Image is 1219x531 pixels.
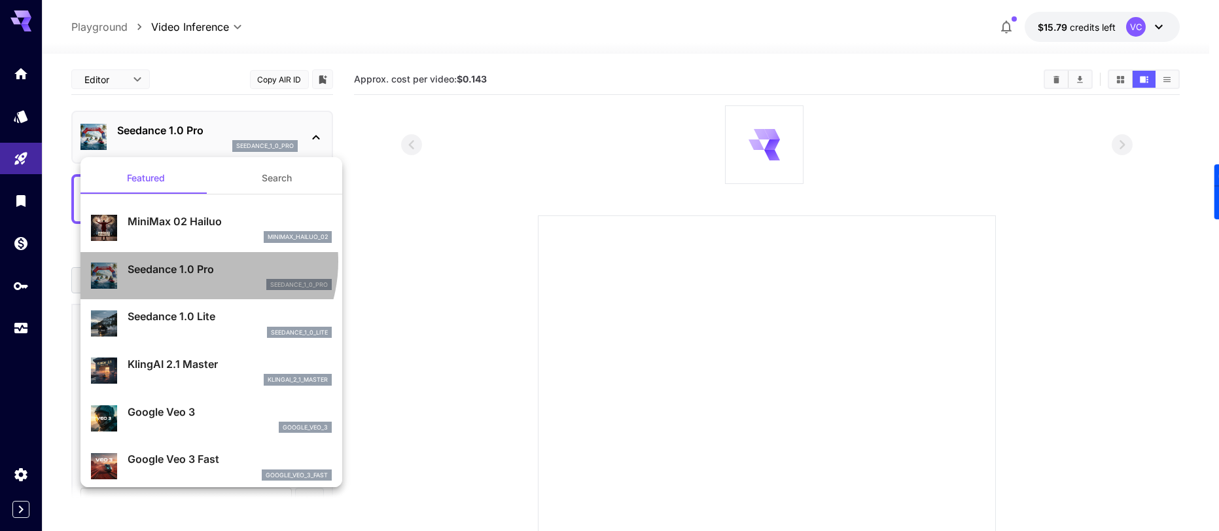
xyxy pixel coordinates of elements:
[128,451,332,467] p: Google Veo 3 Fast
[128,404,332,420] p: Google Veo 3
[91,446,332,486] div: Google Veo 3 Fastgoogle_veo_3_fast
[268,375,328,384] p: klingai_2_1_master
[91,256,332,296] div: Seedance 1.0 Proseedance_1_0_pro
[91,208,332,248] div: MiniMax 02 Hailuominimax_hailuo_02
[91,351,332,391] div: KlingAI 2.1 Masterklingai_2_1_master
[270,280,328,289] p: seedance_1_0_pro
[128,356,332,372] p: KlingAI 2.1 Master
[128,261,332,277] p: Seedance 1.0 Pro
[271,328,328,337] p: seedance_1_0_lite
[128,308,332,324] p: Seedance 1.0 Lite
[91,399,332,439] div: Google Veo 3google_veo_3
[283,423,328,432] p: google_veo_3
[80,162,211,194] button: Featured
[266,471,328,480] p: google_veo_3_fast
[128,213,332,229] p: MiniMax 02 Hailuo
[91,303,332,343] div: Seedance 1.0 Liteseedance_1_0_lite
[211,162,342,194] button: Search
[268,232,328,242] p: minimax_hailuo_02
